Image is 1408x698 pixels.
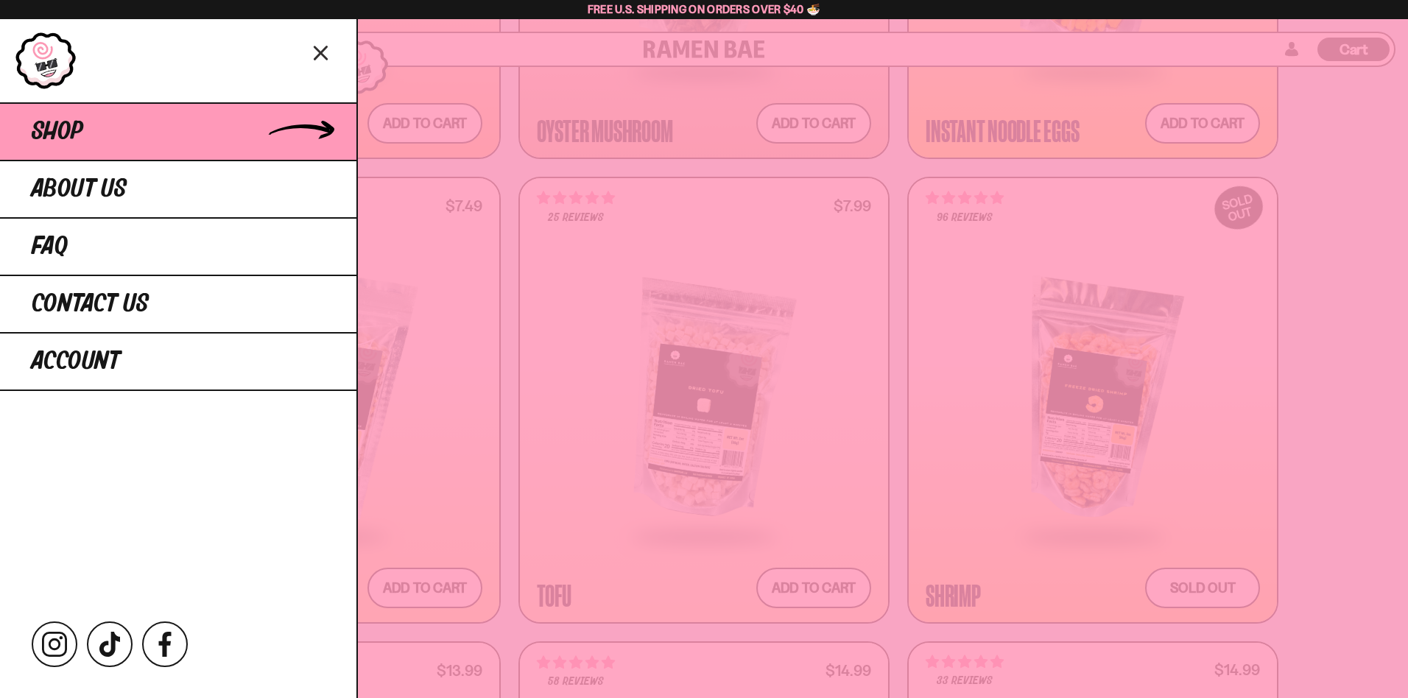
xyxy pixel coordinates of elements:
span: Shop [32,119,83,145]
span: FAQ [32,233,68,260]
span: Contact Us [32,291,149,317]
span: Account [32,348,120,375]
span: About Us [32,176,127,202]
span: Free U.S. Shipping on Orders over $40 🍜 [588,2,821,16]
button: Close menu [309,39,334,65]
